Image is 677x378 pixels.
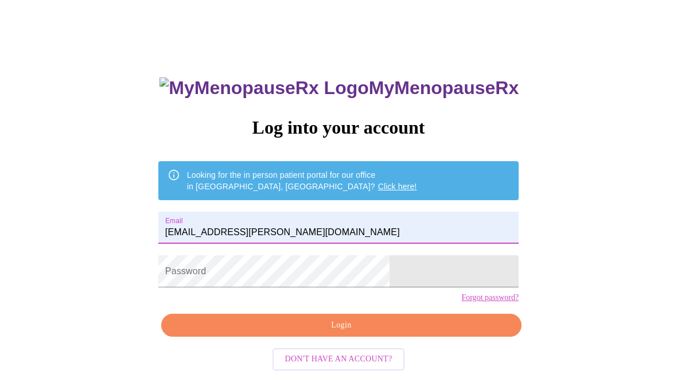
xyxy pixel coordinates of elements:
h3: MyMenopauseRx [159,77,519,99]
a: Click here! [378,182,417,191]
span: Login [174,318,508,333]
div: Looking for the in person patient portal for our office in [GEOGRAPHIC_DATA], [GEOGRAPHIC_DATA]? [187,165,417,197]
button: Login [161,314,522,337]
a: Forgot password? [461,293,519,302]
button: Don't have an account? [273,348,405,371]
span: Don't have an account? [285,352,392,367]
img: MyMenopauseRx Logo [159,77,368,99]
a: Don't have an account? [270,353,408,363]
h3: Log into your account [158,117,519,138]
